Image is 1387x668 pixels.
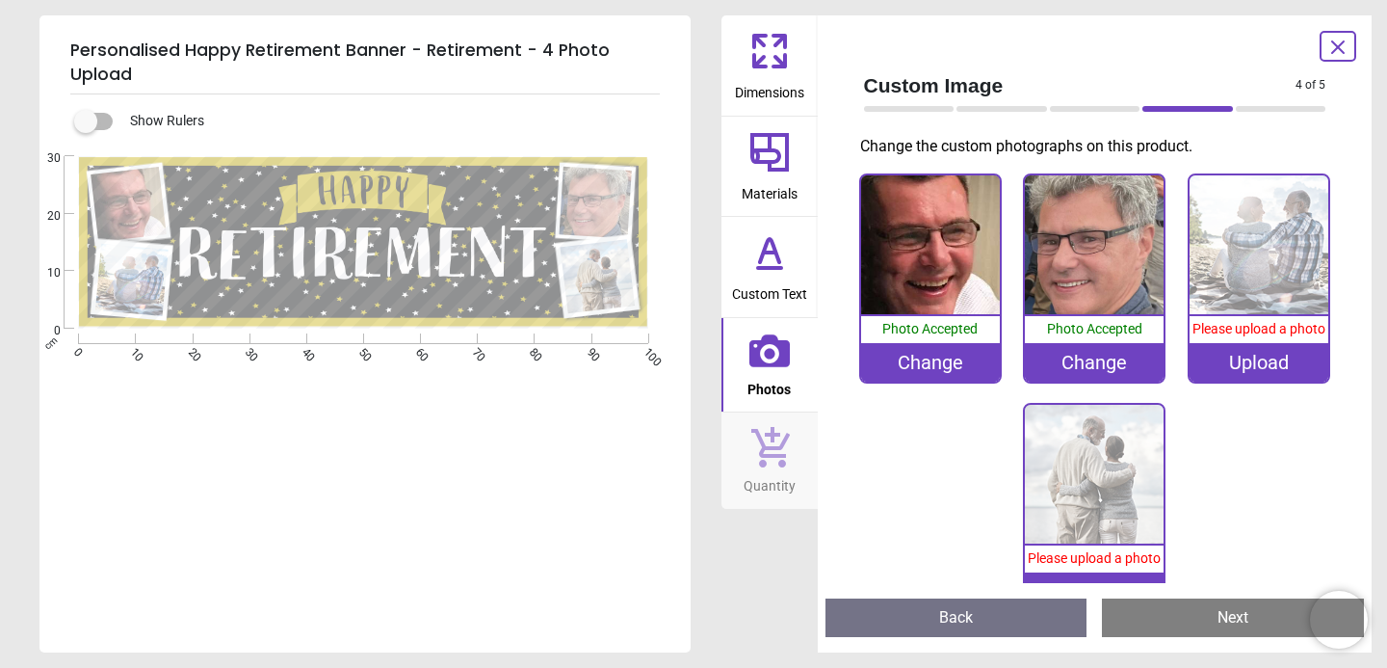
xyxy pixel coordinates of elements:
span: 10 [127,345,140,358]
span: 4 of 5 [1295,77,1325,94]
span: 10 [24,265,61,281]
div: Upload [1025,573,1164,611]
span: 30 [241,345,253,358]
div: Upload [1190,343,1328,382]
span: 60 [411,345,424,358]
span: Materials [742,175,798,204]
span: Quantity [744,468,796,496]
span: 40 [298,345,310,358]
span: 20 [24,208,61,225]
button: Custom Text [721,217,818,317]
span: Custom Image [864,71,1296,99]
button: Dimensions [721,15,818,116]
div: Change [861,343,1000,382]
span: 100 [640,345,652,358]
span: 90 [583,345,595,358]
iframe: Brevo live chat [1310,591,1368,649]
button: Next [1102,599,1364,637]
span: 20 [184,345,196,358]
span: Custom Text [732,276,807,305]
span: Please upload a photo [1028,550,1161,566]
span: cm [42,334,60,352]
span: 30 [24,150,61,167]
button: Quantity [721,413,818,509]
button: Back [825,599,1087,637]
span: Photo Accepted [1047,321,1142,336]
p: Change the custom photographs on this product. [860,136,1342,157]
div: Show Rulers [86,110,691,133]
h5: Personalised Happy Retirement Banner - Retirement - 4 Photo Upload [70,31,660,94]
span: 80 [526,345,538,358]
span: Photos [747,371,791,400]
span: Dimensions [735,74,804,103]
button: Materials [721,117,818,217]
span: 0 [24,323,61,339]
button: Photos [721,318,818,413]
span: 70 [468,345,481,358]
span: Please upload a photo [1192,321,1325,336]
span: Photo Accepted [882,321,978,336]
span: 0 [69,345,82,358]
span: 50 [354,345,367,358]
div: Change [1025,343,1164,382]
